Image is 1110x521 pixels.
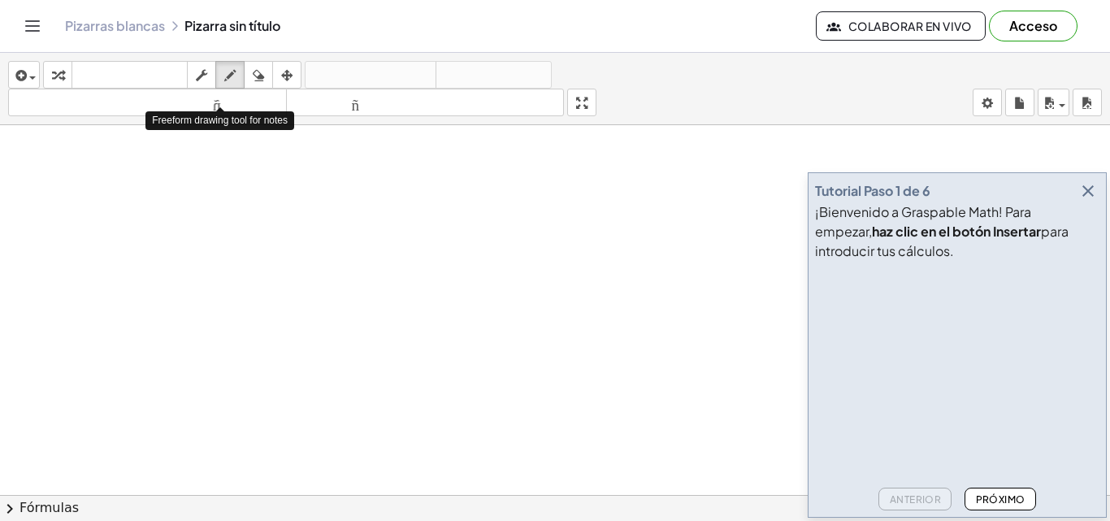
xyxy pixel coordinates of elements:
[848,19,972,33] font: Colaborar en vivo
[65,18,165,34] a: Pizarras blancas
[8,89,287,116] button: tamaño_del_formato
[436,61,552,89] button: rehacer
[290,95,561,111] font: tamaño_del_formato
[816,11,986,41] button: Colaborar en vivo
[872,223,1041,240] font: haz clic en el botón Insertar
[12,95,283,111] font: tamaño_del_formato
[1009,17,1057,34] font: Acceso
[76,67,184,83] font: teclado
[305,61,436,89] button: deshacer
[145,111,294,130] div: Freeform drawing tool for notes
[976,493,1025,506] font: Próximo
[72,61,188,89] button: teclado
[815,182,930,199] font: Tutorial Paso 1 de 6
[20,500,79,515] font: Fórmulas
[815,203,1031,240] font: ¡Bienvenido a Graspable Math! Para empezar,
[989,11,1077,41] button: Acceso
[440,67,548,83] font: rehacer
[286,89,565,116] button: tamaño_del_formato
[309,67,432,83] font: deshacer
[65,17,165,34] font: Pizarras blancas
[965,488,1035,510] button: Próximo
[20,13,46,39] button: Cambiar navegación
